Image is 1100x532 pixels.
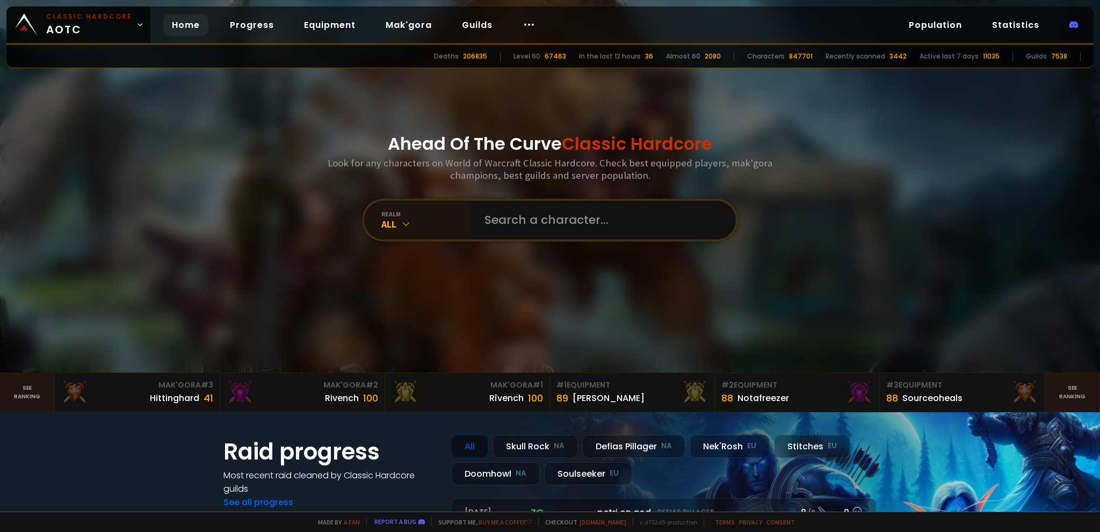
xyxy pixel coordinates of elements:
div: 36 [645,52,653,61]
a: Population [900,14,971,36]
div: 41 [204,391,213,405]
span: # 2 [721,380,734,390]
h4: Most recent raid cleaned by Classic Hardcore guilds [223,469,438,495]
span: Checkout [538,518,626,526]
a: #1Equipment89[PERSON_NAME] [550,373,715,412]
small: EU [828,441,837,451]
div: Mak'Gora [227,380,378,391]
a: Terms [715,518,735,526]
div: Deaths [434,52,459,61]
div: Level 60 [513,52,540,61]
a: Progress [221,14,283,36]
small: NA [661,441,672,451]
div: 11035 [983,52,1000,61]
div: 88 [721,391,733,405]
div: Hittinghard [150,391,199,405]
a: [DATE]zgpetri on godDefias Pillager8 /90 [451,498,877,527]
small: EU [747,441,756,451]
a: a fan [344,518,360,526]
small: EU [610,468,619,479]
a: #2Equipment88Notafreezer [715,373,880,412]
div: Mak'Gora [61,380,213,391]
div: Guilds [1026,52,1047,61]
div: 206835 [463,52,487,61]
a: Home [163,14,208,36]
div: Characters [747,52,785,61]
a: Seeranking [1045,373,1100,412]
a: Buy me a coffee [479,518,532,526]
div: Equipment [886,380,1038,391]
a: Statistics [983,14,1048,36]
small: Classic Hardcore [46,12,132,21]
div: 2080 [705,52,721,61]
a: Mak'gora [377,14,440,36]
span: v. d752d5 - production [633,518,697,526]
div: 67463 [545,52,566,61]
div: 100 [528,391,543,405]
a: Consent [766,518,795,526]
div: Active last 7 days [920,52,979,61]
a: Mak'Gora#1Rîvench100 [385,373,550,412]
div: Mak'Gora [392,380,543,391]
span: Support me, [431,518,532,526]
a: See all progress [223,496,293,508]
div: [PERSON_NAME] [573,391,645,405]
a: Mak'Gora#3Hittinghard41 [55,373,220,412]
div: Equipment [556,380,708,391]
span: AOTC [46,12,132,38]
div: Rîvench [489,391,524,405]
div: All [451,435,488,458]
div: Defias Pillager [582,435,685,458]
a: [DOMAIN_NAME] [580,518,626,526]
div: Nek'Rosh [690,435,770,458]
h3: Look for any characters on World of Warcraft Classic Hardcore. Check best equipped players, mak'g... [323,157,777,181]
div: 3442 [889,52,907,61]
a: Classic HardcoreAOTC [6,6,150,43]
span: # 3 [201,380,213,390]
h1: Raid progress [223,435,438,469]
a: Equipment [295,14,364,36]
span: # 1 [533,380,543,390]
a: #3Equipment88Sourceoheals [880,373,1045,412]
h1: Ahead Of The Curve [388,131,712,157]
a: Guilds [453,14,501,36]
div: 847701 [789,52,813,61]
div: 89 [556,391,568,405]
span: Made by [312,518,360,526]
div: Sourceoheals [902,391,962,405]
div: In the last 12 hours [579,52,641,61]
div: Recently scanned [826,52,885,61]
div: Skull Rock [493,435,578,458]
div: 7538 [1051,52,1067,61]
div: 100 [363,391,378,405]
div: Soulseeker [544,462,632,485]
small: NA [516,468,526,479]
span: # 2 [366,380,378,390]
div: Stitches [774,435,850,458]
div: Doomhowl [451,462,540,485]
span: # 3 [886,380,899,390]
span: Classic Hardcore [562,132,712,156]
div: All [381,218,472,230]
div: realm [381,210,472,218]
div: 88 [886,391,898,405]
input: Search a character... [478,201,723,239]
a: Mak'Gora#2Rivench100 [220,373,385,412]
div: Almost 60 [666,52,700,61]
div: Equipment [721,380,873,391]
div: Rivench [325,391,359,405]
div: Notafreezer [737,391,789,405]
span: # 1 [556,380,567,390]
a: Privacy [739,518,762,526]
small: NA [554,441,565,451]
a: Report a bug [374,518,416,526]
